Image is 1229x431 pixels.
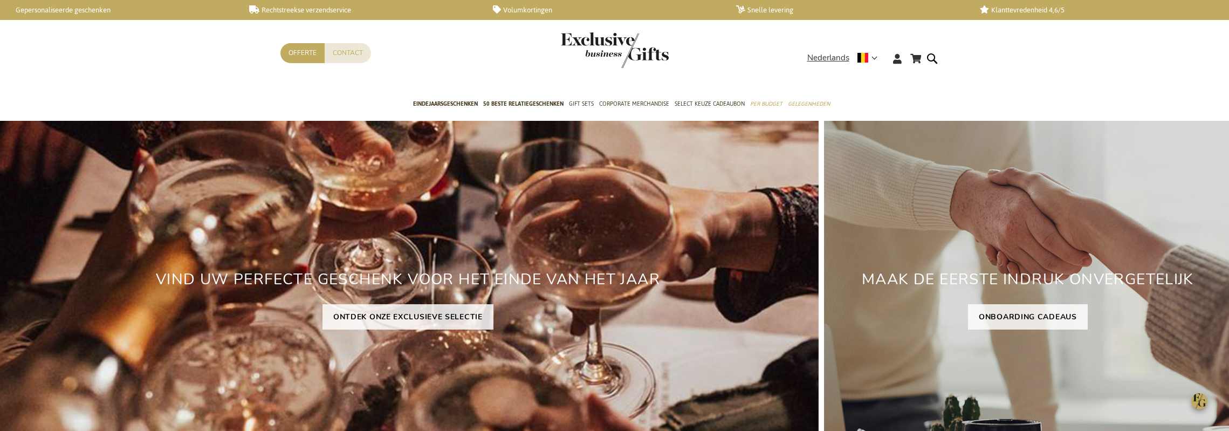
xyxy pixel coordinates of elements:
[807,52,849,64] span: Nederlands
[675,98,745,110] span: Select Keuze Cadeaubon
[280,43,325,63] a: Offerte
[968,304,1088,330] a: ONBOARDING CADEAUS
[413,98,478,110] span: Eindejaarsgeschenken
[736,5,963,15] a: Snelle levering
[675,91,745,118] a: Select Keuze Cadeaubon
[750,98,782,110] span: Per Budget
[561,32,615,68] a: store logo
[325,43,371,63] a: Contact
[483,91,564,118] a: 50 beste relatiegeschenken
[599,98,669,110] span: Corporate Merchandise
[322,304,493,330] a: ONTDEK ONZE EXCLUSIEVE SELECTIE
[5,5,232,15] a: Gepersonaliseerde geschenken
[483,98,564,110] span: 50 beste relatiegeschenken
[493,5,719,15] a: Volumkortingen
[599,91,669,118] a: Corporate Merchandise
[788,91,830,118] a: Gelegenheden
[413,91,478,118] a: Eindejaarsgeschenken
[569,91,594,118] a: Gift Sets
[569,98,594,110] span: Gift Sets
[750,91,782,118] a: Per Budget
[561,32,669,68] img: Exclusive Business gifts logo
[249,5,476,15] a: Rechtstreekse verzendservice
[788,98,830,110] span: Gelegenheden
[980,5,1206,15] a: Klanttevredenheid 4,6/5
